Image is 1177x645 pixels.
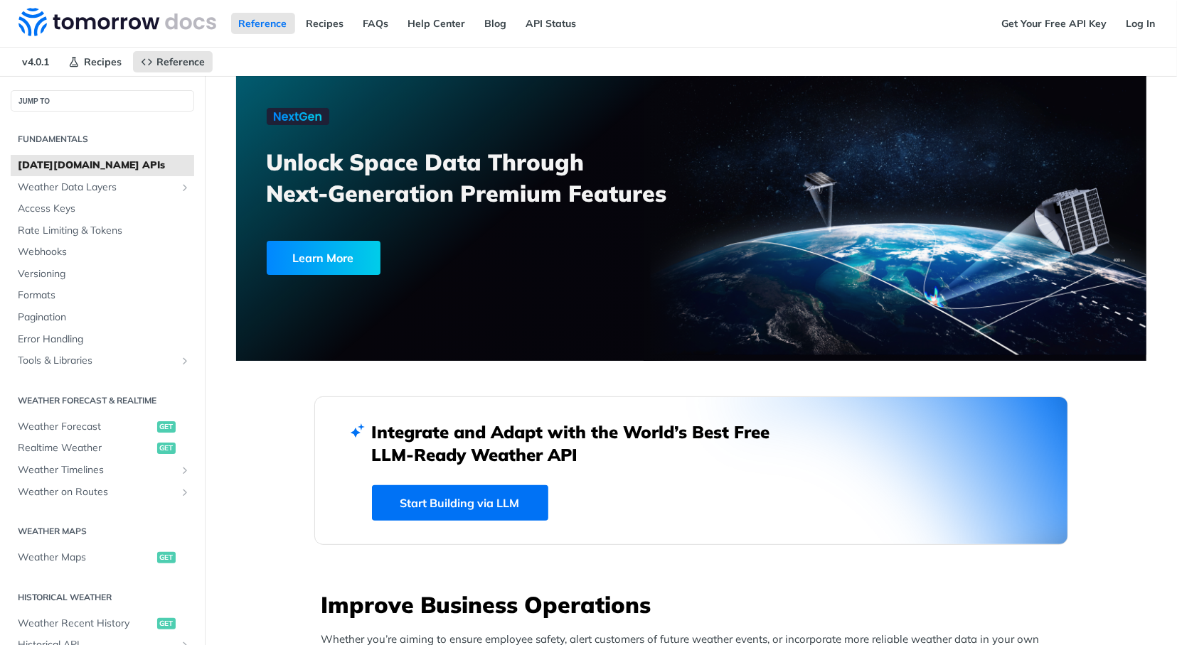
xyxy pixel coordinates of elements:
span: [DATE][DOMAIN_NAME] APIs [18,158,191,173]
span: Reference [156,55,205,68]
span: Weather Data Layers [18,180,176,195]
span: Pagination [18,310,191,325]
span: Access Keys [18,202,191,216]
h3: Improve Business Operations [321,589,1068,620]
span: Weather Timelines [18,463,176,477]
h2: Fundamentals [11,133,194,146]
a: Weather TimelinesShow subpages for Weather Timelines [11,460,194,481]
a: Help Center [400,13,474,34]
span: get [157,618,176,629]
a: Realtime Weatherget [11,438,194,459]
span: Formats [18,288,191,303]
img: NextGen [267,108,329,125]
a: Webhooks [11,242,194,263]
span: Weather Maps [18,551,154,565]
span: get [157,552,176,563]
a: Error Handling [11,329,194,350]
img: Tomorrow.io Weather API Docs [18,8,216,36]
a: Weather on RoutesShow subpages for Weather on Routes [11,482,194,503]
a: Rate Limiting & Tokens [11,220,194,242]
span: Weather Forecast [18,420,154,434]
span: Rate Limiting & Tokens [18,224,191,238]
h3: Unlock Space Data Through Next-Generation Premium Features [267,146,707,209]
a: Recipes [60,51,129,72]
span: Recipes [84,55,122,68]
a: Access Keys [11,198,194,219]
a: Weather Data LayersShow subpages for Weather Data Layers [11,177,194,198]
button: JUMP TO [11,90,194,112]
span: Realtime Weather [18,441,154,455]
a: Blog [477,13,515,34]
a: Recipes [299,13,352,34]
a: Learn More [267,241,619,275]
button: Show subpages for Tools & Libraries [179,355,191,367]
button: Show subpages for Weather Data Layers [179,182,191,193]
h2: Integrate and Adapt with the World’s Best Free LLM-Ready Weather API [372,421,792,466]
a: Formats [11,285,194,306]
a: API Status [518,13,585,34]
span: Error Handling [18,332,191,347]
span: get [157,421,176,433]
a: Log In [1118,13,1163,34]
a: Pagination [11,307,194,328]
span: Weather on Routes [18,485,176,499]
a: Weather Forecastget [11,416,194,438]
h2: Weather Maps [11,525,194,538]
a: Weather Recent Historyget [11,613,194,634]
span: Versioning [18,267,191,281]
button: Show subpages for Weather on Routes [179,487,191,498]
a: Versioning [11,264,194,285]
h2: Historical Weather [11,591,194,604]
span: Webhooks [18,245,191,259]
a: [DATE][DOMAIN_NAME] APIs [11,155,194,176]
a: Start Building via LLM [372,485,548,521]
span: Tools & Libraries [18,354,176,368]
button: Show subpages for Weather Timelines [179,465,191,476]
div: Learn More [267,241,380,275]
a: Reference [231,13,295,34]
h2: Weather Forecast & realtime [11,394,194,407]
a: Weather Mapsget [11,547,194,568]
span: get [157,443,176,454]
a: FAQs [356,13,397,34]
span: v4.0.1 [14,51,57,72]
a: Reference [133,51,213,72]
span: Weather Recent History [18,617,154,631]
a: Tools & LibrariesShow subpages for Tools & Libraries [11,350,194,372]
a: Get Your Free API Key [994,13,1114,34]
